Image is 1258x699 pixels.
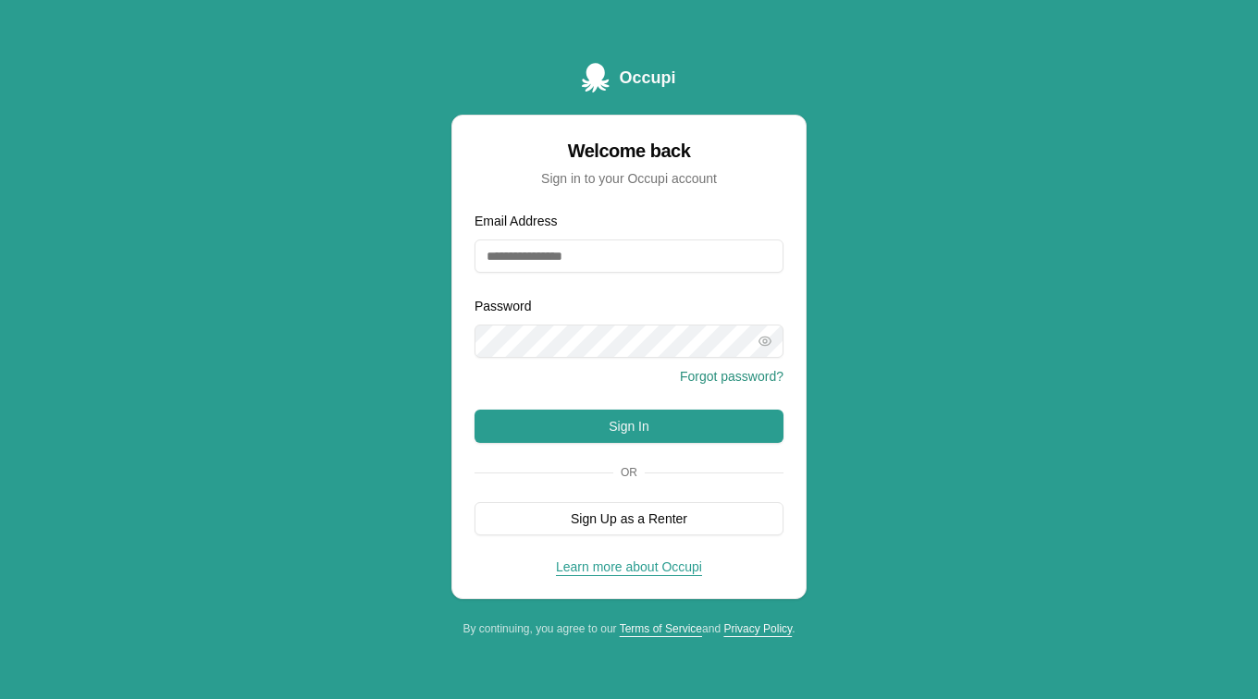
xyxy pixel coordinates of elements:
[475,138,783,164] div: Welcome back
[613,465,645,480] span: Or
[475,214,557,228] label: Email Address
[723,622,792,635] a: Privacy Policy
[475,410,783,443] button: Sign In
[680,367,783,386] button: Forgot password?
[451,621,807,636] div: By continuing, you agree to our and .
[556,559,702,574] a: Learn more about Occupi
[620,622,702,635] a: Terms of Service
[475,169,783,188] div: Sign in to your Occupi account
[475,299,531,313] label: Password
[582,63,675,92] a: Occupi
[475,502,783,535] button: Sign Up as a Renter
[619,65,675,91] span: Occupi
